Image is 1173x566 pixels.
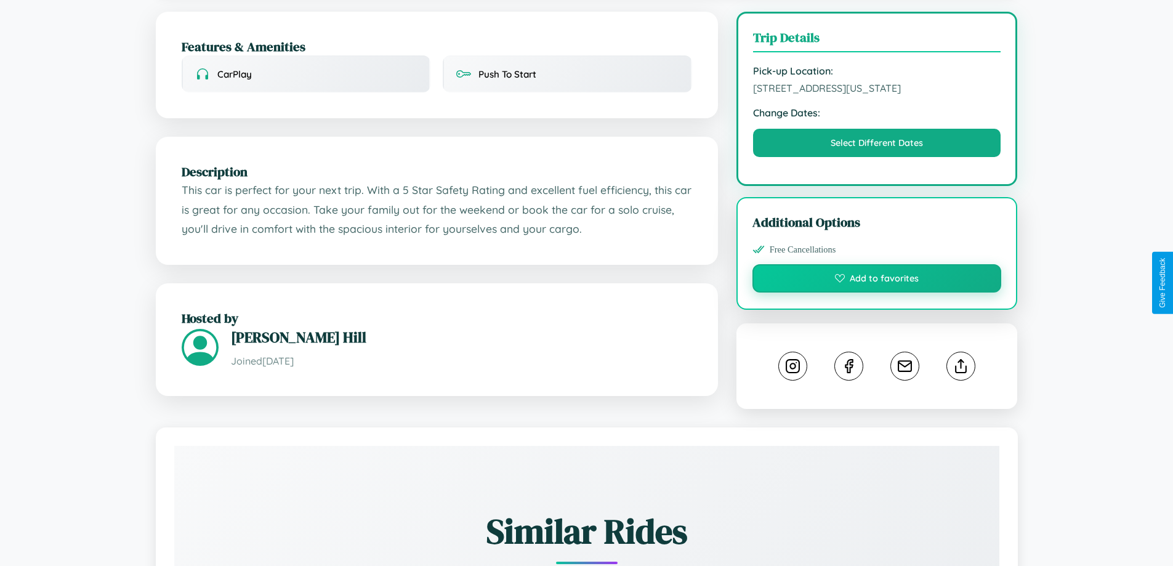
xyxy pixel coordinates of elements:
[753,28,1001,52] h3: Trip Details
[752,264,1002,293] button: Add to favorites
[182,163,692,180] h2: Description
[770,245,836,255] span: Free Cancellations
[231,327,692,347] h3: [PERSON_NAME] Hill
[752,213,1002,231] h3: Additional Options
[217,507,956,555] h2: Similar Rides
[217,68,252,80] span: CarPlay
[753,129,1001,157] button: Select Different Dates
[753,65,1001,77] strong: Pick-up Location:
[182,309,692,327] h2: Hosted by
[182,180,692,239] p: This car is perfect for your next trip. With a 5 Star Safety Rating and excellent fuel efficiency...
[1158,258,1167,308] div: Give Feedback
[231,352,692,370] p: Joined [DATE]
[753,82,1001,94] span: [STREET_ADDRESS][US_STATE]
[182,38,692,55] h2: Features & Amenities
[478,68,536,80] span: Push To Start
[753,107,1001,119] strong: Change Dates:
